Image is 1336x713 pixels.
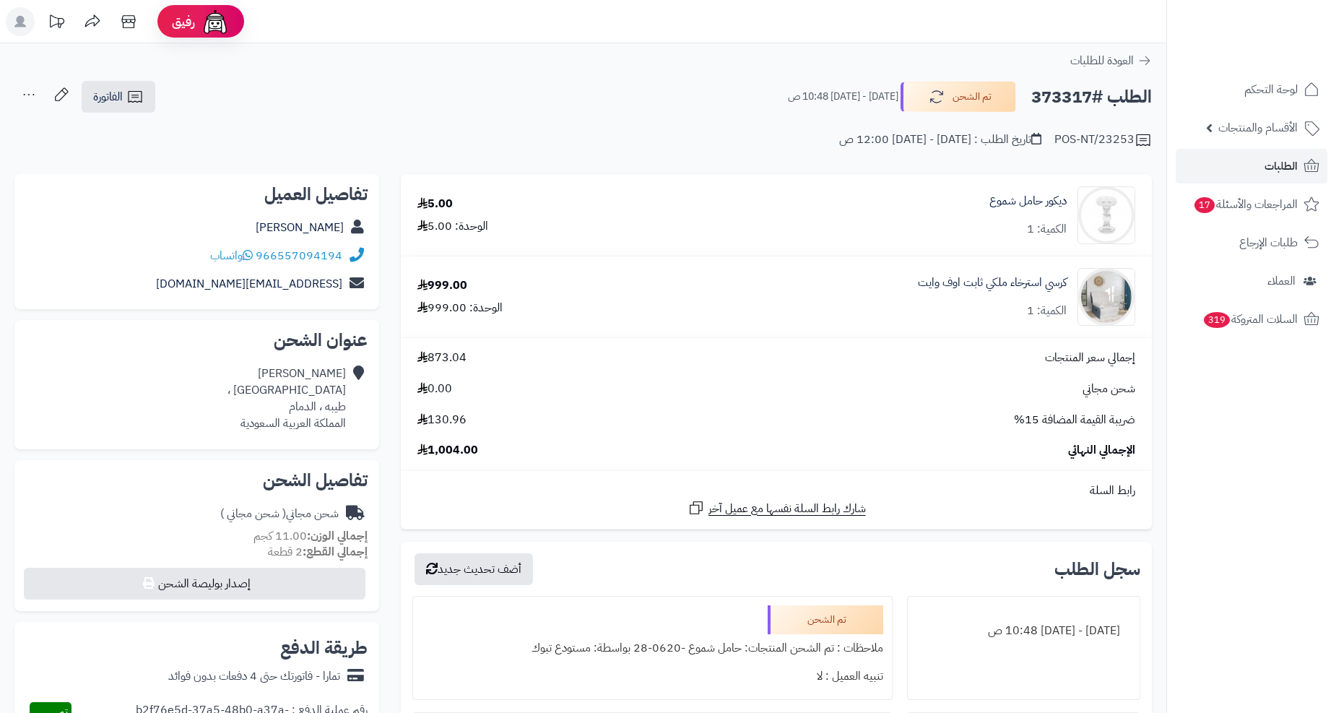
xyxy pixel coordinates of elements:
[1267,271,1296,291] span: العملاء
[417,218,488,235] div: الوحدة: 5.00
[1194,197,1215,214] span: 17
[916,617,1131,645] div: [DATE] - [DATE] 10:48 ص
[1238,11,1322,41] img: logo-2.png
[82,81,155,113] a: الفاتورة
[407,483,1146,499] div: رابط السلة
[417,381,452,397] span: 0.00
[220,505,286,522] span: ( شحن مجاني )
[989,193,1067,209] a: ديكور حامل شموع
[839,131,1041,148] div: تاريخ الطلب : [DATE] - [DATE] 12:00 ص
[256,219,344,236] a: [PERSON_NAME]
[1265,156,1298,176] span: الطلبات
[1078,186,1135,244] img: 1726657420-110319010041-90x90.jpg
[156,275,342,293] a: [EMAIL_ADDRESS][DOMAIN_NAME]
[417,277,467,294] div: 999.00
[1027,303,1067,319] div: الكمية: 1
[901,82,1016,112] button: تم الشحن
[38,7,74,40] a: تحديثات المنصة
[417,300,503,316] div: الوحدة: 999.00
[1054,131,1152,149] div: POS-NT/23253
[168,668,340,685] div: تمارا - فاتورتك حتى 4 دفعات بدون فوائد
[1193,194,1298,215] span: المراجعات والأسئلة
[1176,149,1327,183] a: الطلبات
[1239,233,1298,253] span: طلبات الإرجاع
[24,568,365,600] button: إصدار بوليصة الشحن
[1054,561,1140,578] h3: سجل الطلب
[1083,381,1135,397] span: شحن مجاني
[687,499,866,517] a: شارك رابط السلة نفسها مع عميل آخر
[415,553,533,585] button: أضف تحديث جديد
[1176,302,1327,337] a: السلات المتروكة319
[1014,412,1135,428] span: ضريبة القيمة المضافة 15%
[210,247,253,264] a: واتساب
[417,350,467,366] span: 873.04
[1176,225,1327,260] a: طلبات الإرجاع
[1176,187,1327,222] a: المراجعات والأسئلة17
[918,275,1067,291] a: كرسي استرخاء ملكي ثابت اوف وايت
[422,634,883,662] div: ملاحظات : تم الشحن المنتجات: حامل شموع -0620-28 بواسطة: مستودع تبوك
[1078,268,1135,326] img: 1728804863-110102100029-90x90.jpg
[1068,442,1135,459] span: الإجمالي النهائي
[172,13,195,30] span: رفيق
[768,605,883,634] div: تم الشحن
[1176,264,1327,298] a: العملاء
[256,247,342,264] a: 966557094194
[708,501,866,517] span: شارك رابط السلة نفسها مع عميل آخر
[253,527,368,545] small: 11.00 كجم
[26,186,368,203] h2: تفاصيل العميل
[417,442,478,459] span: 1,004.00
[220,506,339,522] div: شحن مجاني
[1031,82,1152,112] h2: الطلب #373317
[1027,221,1067,238] div: الكمية: 1
[1218,118,1298,138] span: الأقسام والمنتجات
[201,7,230,36] img: ai-face.png
[422,662,883,691] div: تنبيه العميل : لا
[268,543,368,561] small: 2 قطعة
[93,88,123,105] span: الفاتورة
[1202,309,1298,329] span: السلات المتروكة
[1070,52,1134,69] span: العودة للطلبات
[1070,52,1152,69] a: العودة للطلبات
[1203,312,1231,329] span: 319
[280,639,368,657] h2: طريقة الدفع
[417,412,467,428] span: 130.96
[303,543,368,561] strong: إجمالي القطع:
[1244,79,1298,100] span: لوحة التحكم
[1045,350,1135,366] span: إجمالي سعر المنتجات
[1176,72,1327,107] a: لوحة التحكم
[227,366,346,431] div: [PERSON_NAME] [GEOGRAPHIC_DATA] ، طيبه ، الدمام المملكة العربية السعودية
[26,332,368,349] h2: عنوان الشحن
[26,472,368,489] h2: تفاصيل الشحن
[417,196,453,212] div: 5.00
[788,90,898,104] small: [DATE] - [DATE] 10:48 ص
[307,527,368,545] strong: إجمالي الوزن:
